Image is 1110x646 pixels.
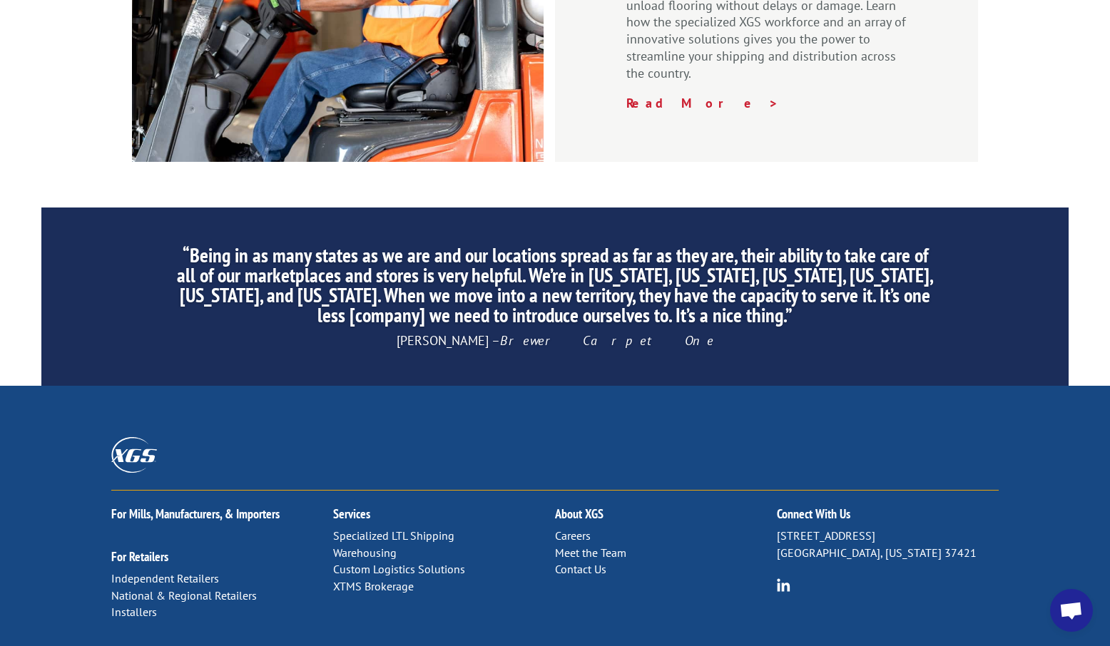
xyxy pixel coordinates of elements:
a: Contact Us [555,562,606,576]
img: XGS_Logos_ALL_2024_All_White [111,437,157,472]
a: National & Regional Retailers [111,588,257,603]
a: For Retailers [111,548,168,565]
span: [PERSON_NAME] – [397,332,714,349]
a: Warehousing [333,545,397,560]
a: Careers [555,528,591,543]
a: Meet the Team [555,545,626,560]
a: Read More > [626,95,779,111]
a: Independent Retailers [111,571,219,585]
a: Custom Logistics Solutions [333,562,465,576]
a: About XGS [555,506,604,522]
a: Specialized LTL Shipping [333,528,454,543]
div: Open chat [1050,589,1093,632]
h2: “Being in as many states as we are and our locations spread as far as they are, their ability to ... [175,245,935,332]
p: [STREET_ADDRESS] [GEOGRAPHIC_DATA], [US_STATE] 37421 [777,528,999,562]
a: Services [333,506,370,522]
em: Brewer Carpet One [500,332,714,349]
a: For Mills, Manufacturers, & Importers [111,506,280,522]
a: XTMS Brokerage [333,579,414,593]
img: group-6 [777,578,790,592]
a: Installers [111,605,157,619]
h2: Connect With Us [777,508,999,528]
